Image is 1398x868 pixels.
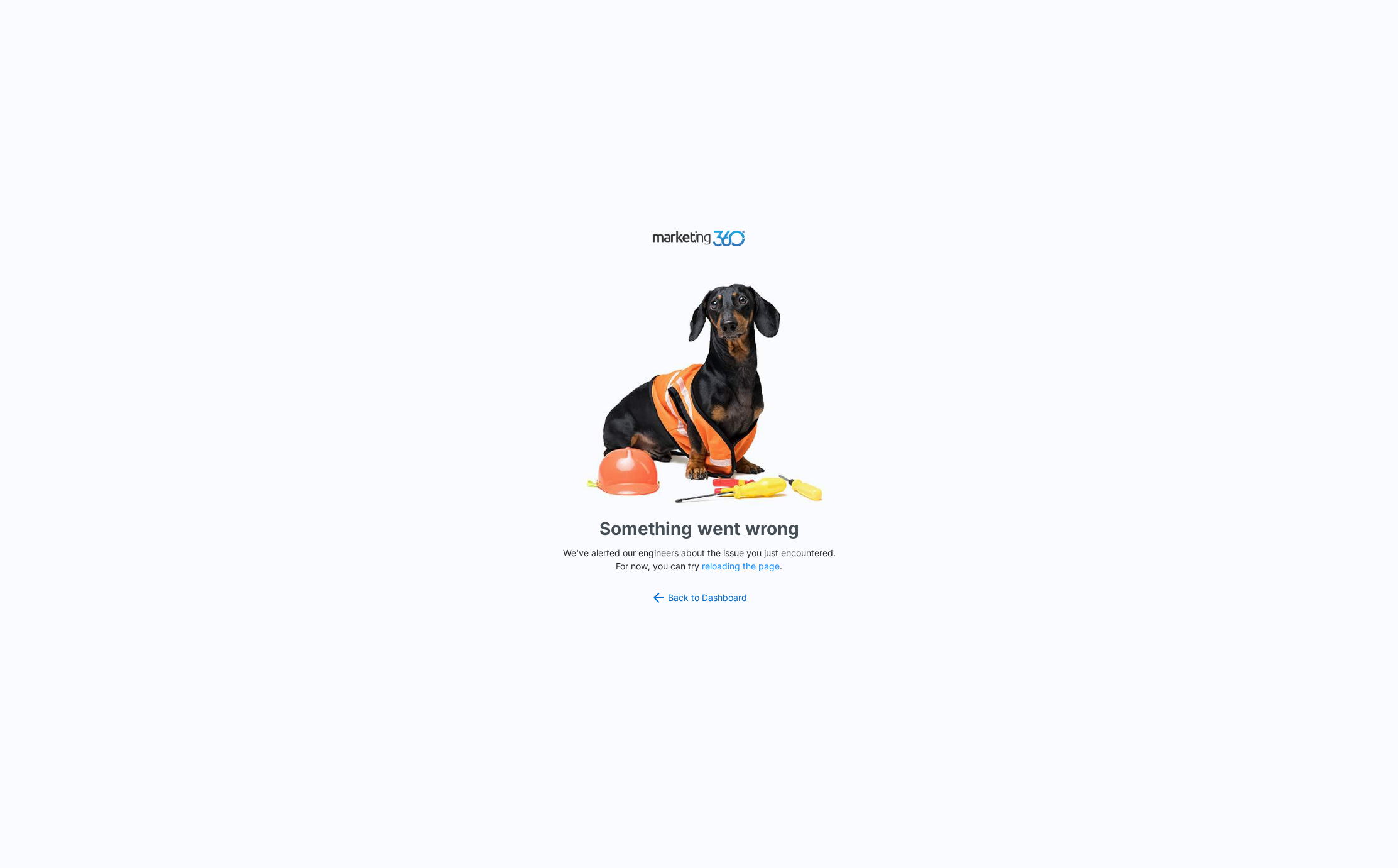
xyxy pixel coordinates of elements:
img: Sad Dog [511,276,888,510]
a: Back to Dashboard [651,590,748,605]
button: reloading the page [702,561,780,571]
h1: Something went wrong [599,515,799,542]
p: We've alerted our engineers about the issue you just encountered. For now, you can try . [558,546,841,573]
img: Marketing 360 Logo [652,228,746,250]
